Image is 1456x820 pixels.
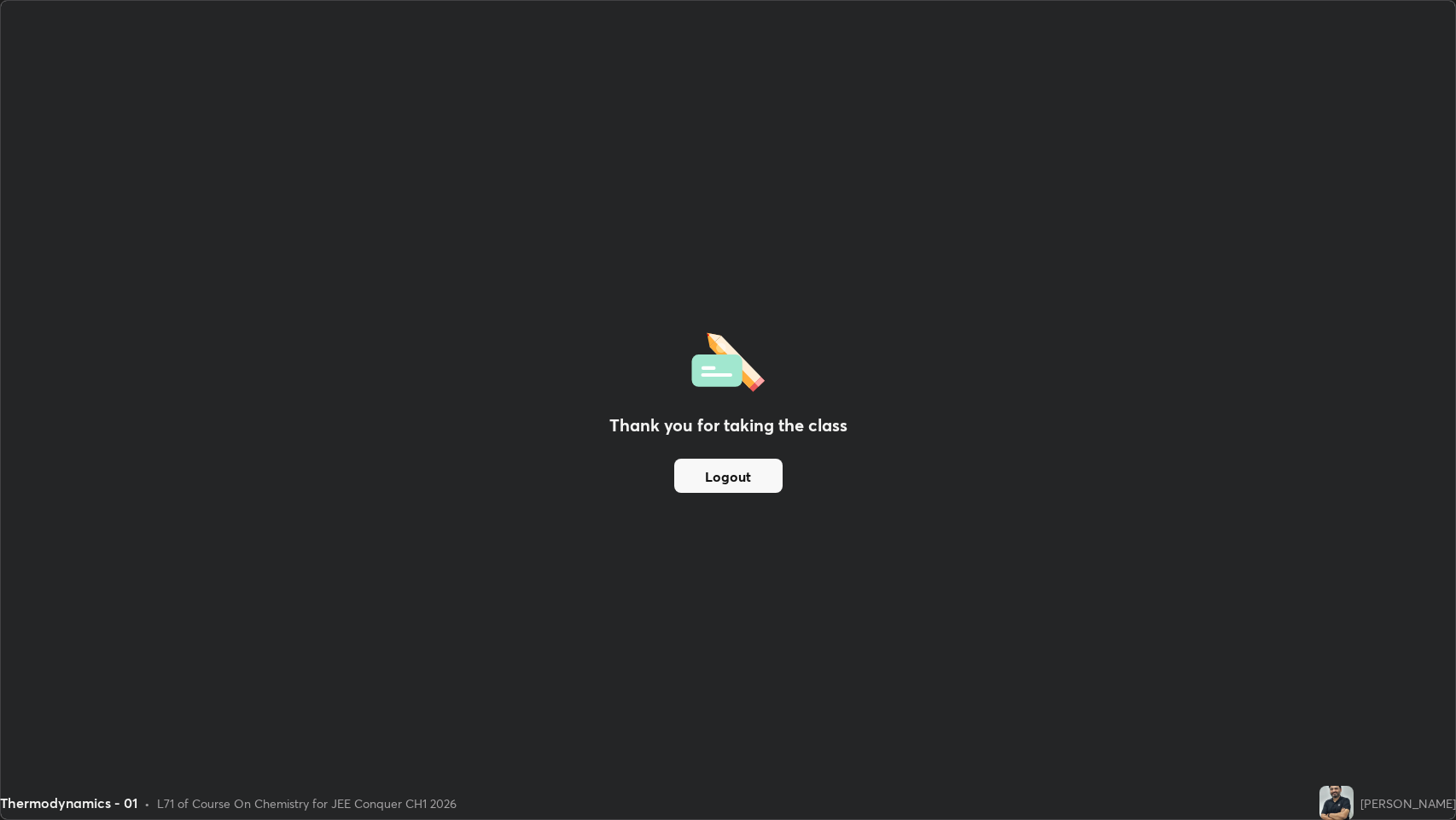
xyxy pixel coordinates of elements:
img: offlineFeedback.1438e8b3.svg [691,327,765,392]
div: L71 of Course On Chemistry for JEE Conquer CH1 2026 [157,794,457,812]
div: [PERSON_NAME] [1360,794,1456,812]
h2: Thank you for taking the class [609,413,847,438]
div: • [144,794,150,812]
button: Logout [674,459,783,493]
img: 3a61587e9e7148d38580a6d730a923df.jpg [1319,786,1354,820]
